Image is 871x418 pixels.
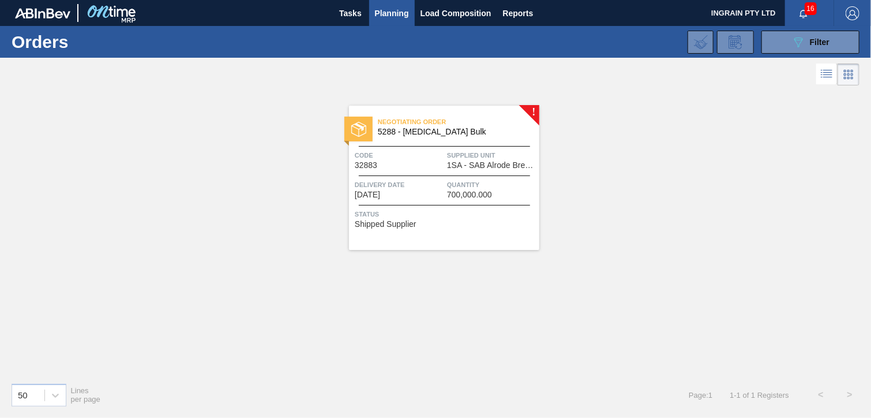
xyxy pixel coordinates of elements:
[375,6,409,20] span: Planning
[689,391,712,400] span: Page : 1
[355,220,416,229] span: Shipped Supplier
[355,191,380,199] span: 10/31/2025
[810,38,829,47] span: Filter
[846,6,859,20] img: Logout
[806,380,835,409] button: <
[447,191,492,199] span: 700,000.000
[503,6,534,20] span: Reports
[761,31,859,54] button: Filter
[447,179,536,191] span: Quantity
[447,150,536,161] span: Supplied Unit
[338,6,363,20] span: Tasks
[816,64,838,85] div: List Vision
[71,386,101,404] span: Lines per page
[805,2,817,15] span: 16
[378,116,539,128] span: Negotiating Order
[12,35,177,48] h1: Orders
[717,31,754,54] div: Order Review Request
[421,6,491,20] span: Load Composition
[730,391,789,400] span: 1 - 1 of 1 Registers
[447,161,536,170] span: 1SA - SAB Alrode Brewery
[18,390,28,400] div: 50
[332,106,539,250] a: !statusNegotiating Order5288 - [MEDICAL_DATA] BulkCode32883Supplied Unit1SA - SAB Alrode BreweryD...
[355,179,444,191] span: Delivery Date
[355,208,536,220] span: Status
[355,150,444,161] span: Code
[355,161,377,170] span: 32883
[785,5,822,21] button: Notifications
[688,31,714,54] div: Import Order Negotiation
[378,128,530,136] span: 5288 - Dextrose Bulk
[838,64,859,85] div: Card Vision
[351,122,366,137] img: status
[15,8,70,18] img: TNhmsLtSVTkK8tSr43FrP2fwEKptu5GPRR3wAAAABJRU5ErkJggg==
[835,380,864,409] button: >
